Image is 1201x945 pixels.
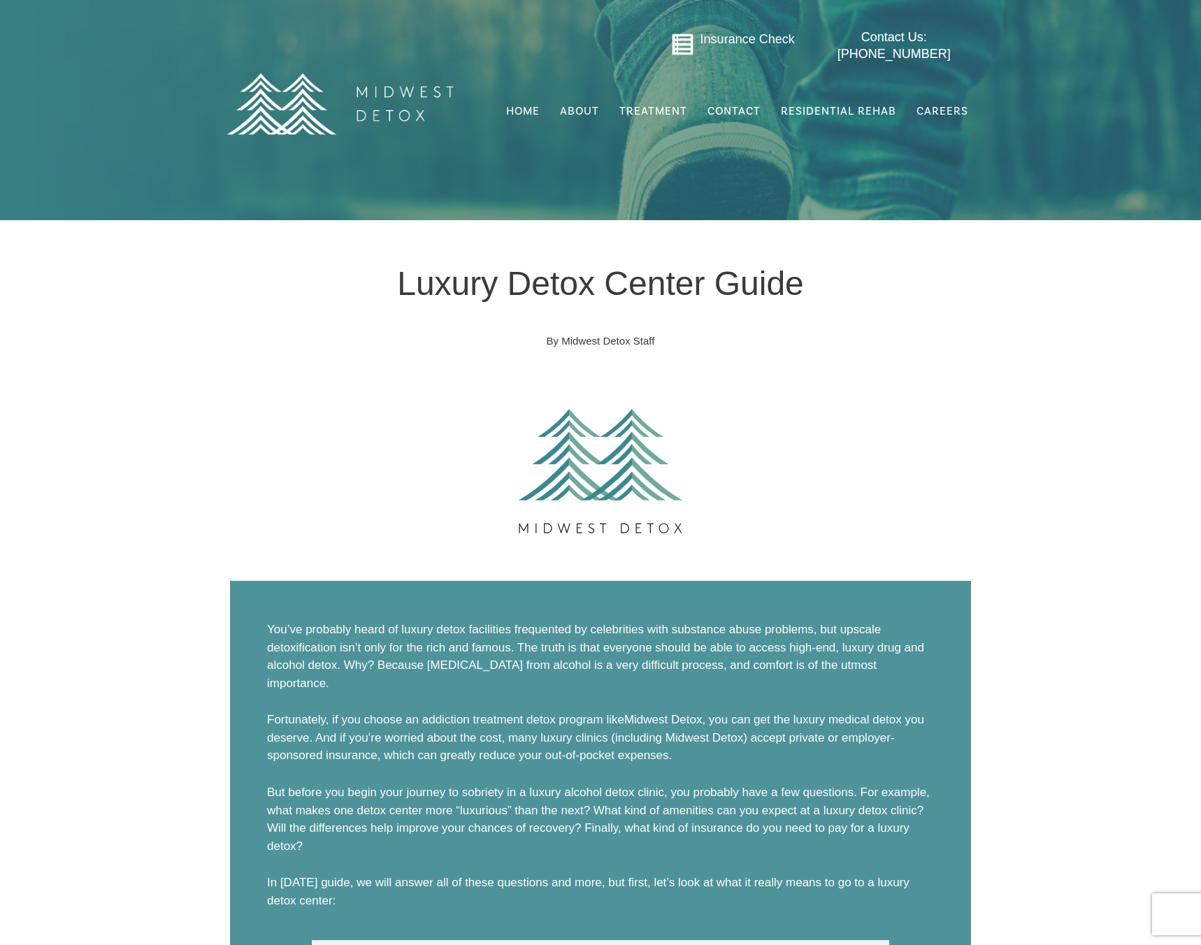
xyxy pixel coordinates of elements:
[779,98,898,124] a: Residential Rehab
[267,621,934,692] p: You’ve probably heard of luxury detox facilities frequented by celebrities with substance abuse p...
[547,335,655,347] span: By Midwest Detox Staff
[916,104,968,118] span: Careers
[217,43,462,165] img: MD Logo Horitzontal white-01 (1) (1)
[619,106,687,117] span: Treatment
[700,32,795,46] a: Insurance Check
[671,33,694,61] a: Go to midwestdetox.com/message-form-page/
[707,106,761,117] span: Contact
[706,98,762,124] a: Contact
[810,29,978,62] a: Contact Us: [PHONE_NUMBER]
[476,375,724,567] img: MD Stacked color Logo
[559,98,600,124] a: About
[397,265,804,302] span: Luxury Detox Center Guide
[267,784,934,855] p: But before you begin your journey to sobriety in a luxury alcohol detox clinic, you probably have...
[267,711,934,765] p: Fortunately, if you choose an addiction treatment detox program like , you can get the luxury med...
[505,98,541,124] a: Home
[618,98,689,124] a: Treatment
[624,713,702,726] a: Midwest Detox
[560,106,599,117] span: About
[915,98,970,124] a: Careers
[267,874,934,909] p: In [DATE] guide, we will answer all of these questions and more, but first, let’s look at what it...
[506,104,540,118] span: Home
[781,104,896,118] span: Residential Rehab
[837,30,951,60] span: Contact Us: [PHONE_NUMBER]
